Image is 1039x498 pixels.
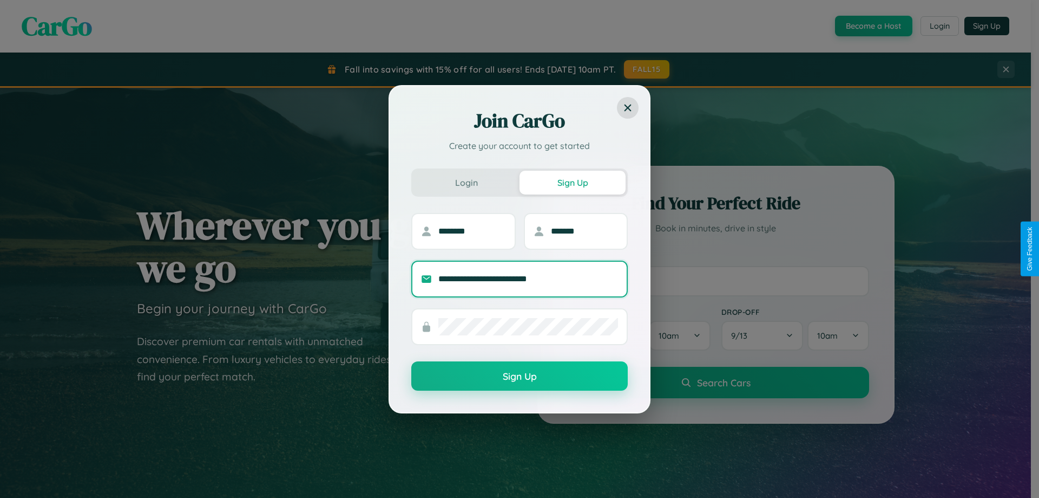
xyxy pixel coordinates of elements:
div: Give Feedback [1026,227,1034,271]
button: Sign Up [411,361,628,391]
h2: Join CarGo [411,108,628,134]
button: Login [413,171,519,195]
button: Sign Up [519,171,626,195]
p: Create your account to get started [411,139,628,152]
